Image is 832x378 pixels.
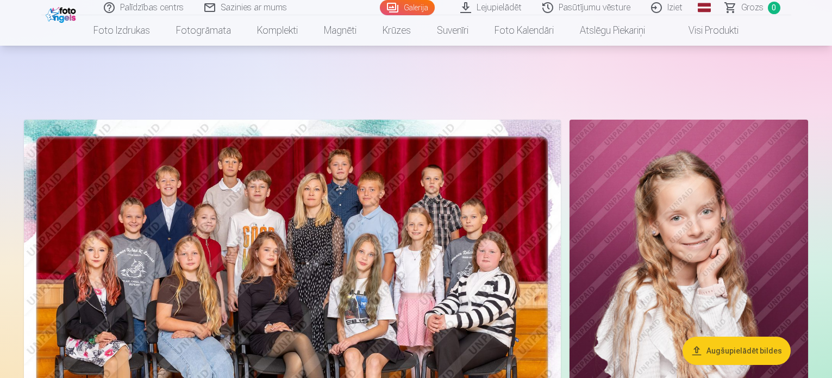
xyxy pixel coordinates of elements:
a: Komplekti [244,15,311,46]
a: Krūzes [370,15,424,46]
a: Foto izdrukas [80,15,163,46]
a: Magnēti [311,15,370,46]
button: Augšupielādēt bildes [683,337,791,365]
a: Visi produkti [658,15,752,46]
img: /fa1 [46,4,79,23]
a: Atslēgu piekariņi [567,15,658,46]
a: Foto kalendāri [481,15,567,46]
span: Grozs [741,1,764,14]
a: Suvenīri [424,15,481,46]
a: Fotogrāmata [163,15,244,46]
span: 0 [768,2,780,14]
